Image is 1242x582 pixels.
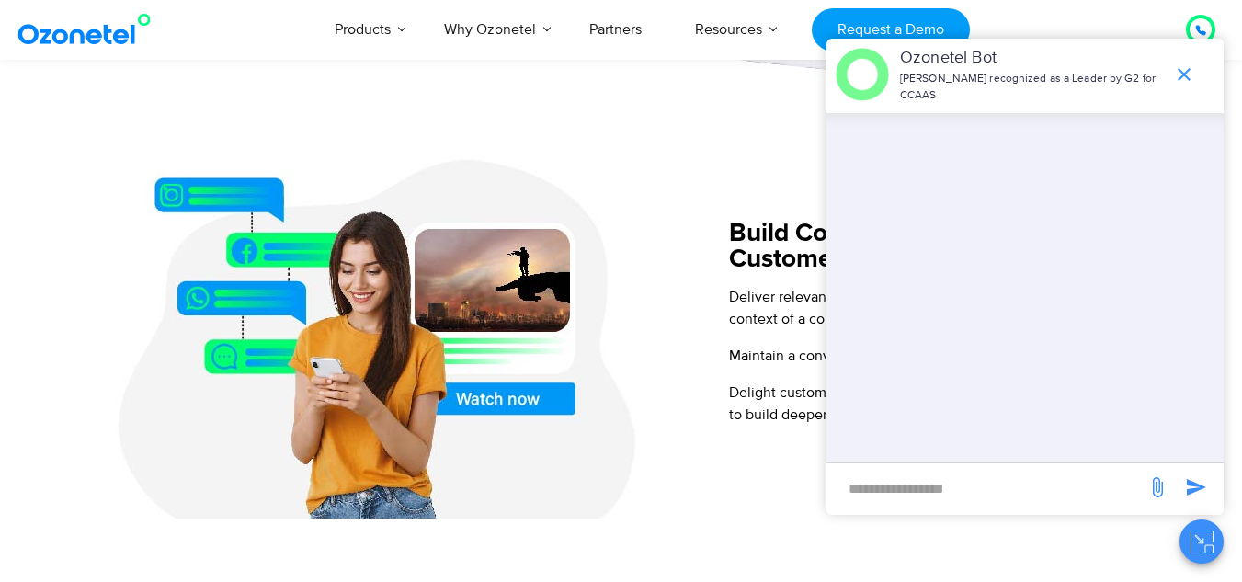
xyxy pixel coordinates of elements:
[1178,469,1214,506] span: send message
[729,383,1179,424] span: Delight customers with intelligent self-service options and free agents to build deeper customer ...
[729,221,1193,272] h5: Build Contextual & Personalized Customer Journeys
[729,288,1143,328] span: Deliver relevant and hyper-personalized responses based on the context of a conversation.
[836,48,889,101] img: header
[1139,469,1176,506] span: send message
[900,71,1164,104] p: [PERSON_NAME] recognized as a Leader by G2 for CCAAS
[729,347,1111,365] span: Maintain a conversational flow that feels natural to the user.
[900,46,1164,71] p: Ozonetel Bot
[1179,519,1224,564] button: Close chat
[812,8,969,51] a: Request a Demo
[1166,56,1202,93] span: end chat or minimize
[836,473,1137,506] div: new-msg-input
